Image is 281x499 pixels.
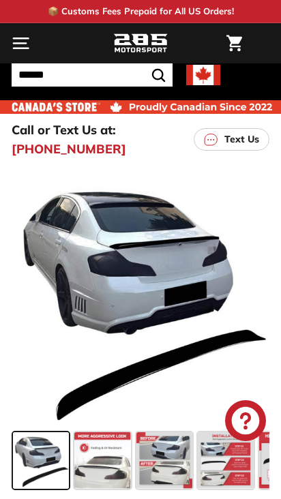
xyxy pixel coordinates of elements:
p: Text Us [224,132,259,147]
a: Text Us [194,128,269,151]
p: Call or Text Us at: [12,121,116,139]
input: Search [12,63,173,87]
img: Logo_285_Motorsport_areodynamics_components [113,32,168,55]
p: 📦 Customs Fees Prepaid for All US Orders! [48,5,234,18]
a: Cart [220,24,249,63]
inbox-online-store-chat: Shopify online store chat [221,400,270,444]
a: [PHONE_NUMBER] [12,140,126,158]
